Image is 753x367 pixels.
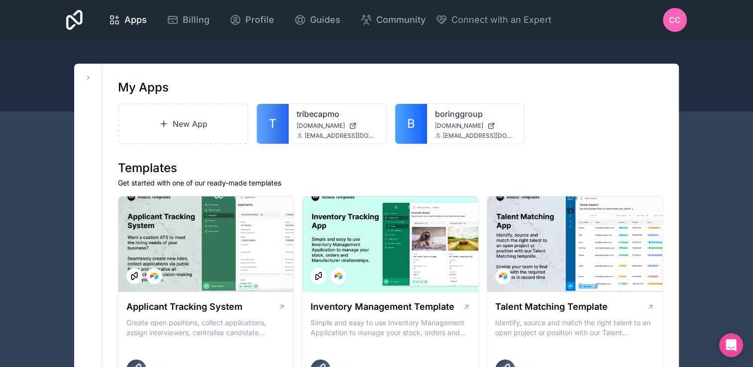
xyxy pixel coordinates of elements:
[269,116,277,132] span: T
[669,14,681,26] span: CC
[101,9,155,31] a: Apps
[305,132,378,140] span: [EMAIL_ADDRESS][DOMAIN_NAME]
[118,103,248,144] a: New App
[435,108,517,120] a: boringgroup
[495,318,654,338] p: Identify, source and match the right talent to an open project or position with our Talent Matchi...
[183,13,210,27] span: Billing
[297,122,345,130] span: [DOMAIN_NAME]
[245,13,274,27] span: Profile
[334,272,342,280] img: Airtable Logo
[124,13,147,27] span: Apps
[150,272,158,280] img: Airtable Logo
[376,13,426,27] span: Community
[352,9,433,31] a: Community
[495,300,608,314] h1: Talent Matching Template
[395,104,427,144] a: B
[286,9,348,31] a: Guides
[443,132,517,140] span: [EMAIL_ADDRESS][DOMAIN_NAME]
[435,122,517,130] a: [DOMAIN_NAME]
[118,178,663,188] p: Get started with one of our ready-made templates
[451,13,551,27] span: Connect with an Expert
[435,13,551,27] button: Connect with an Expert
[257,104,289,144] a: T
[719,333,743,357] div: Open Intercom Messenger
[118,80,169,95] h1: My Apps
[118,160,663,176] h1: Templates
[297,108,378,120] a: tribecapmo
[407,116,415,132] span: B
[311,318,470,338] p: Simple and easy to use Inventory Management Application to manage your stock, orders and Manufact...
[126,318,286,338] p: Create open positions, collect applications, assign interviewers, centralise candidate feedback a...
[297,122,378,130] a: [DOMAIN_NAME]
[435,122,483,130] span: [DOMAIN_NAME]
[311,300,454,314] h1: Inventory Management Template
[159,9,217,31] a: Billing
[126,300,242,314] h1: Applicant Tracking System
[221,9,282,31] a: Profile
[499,272,507,280] img: Airtable Logo
[310,13,340,27] span: Guides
